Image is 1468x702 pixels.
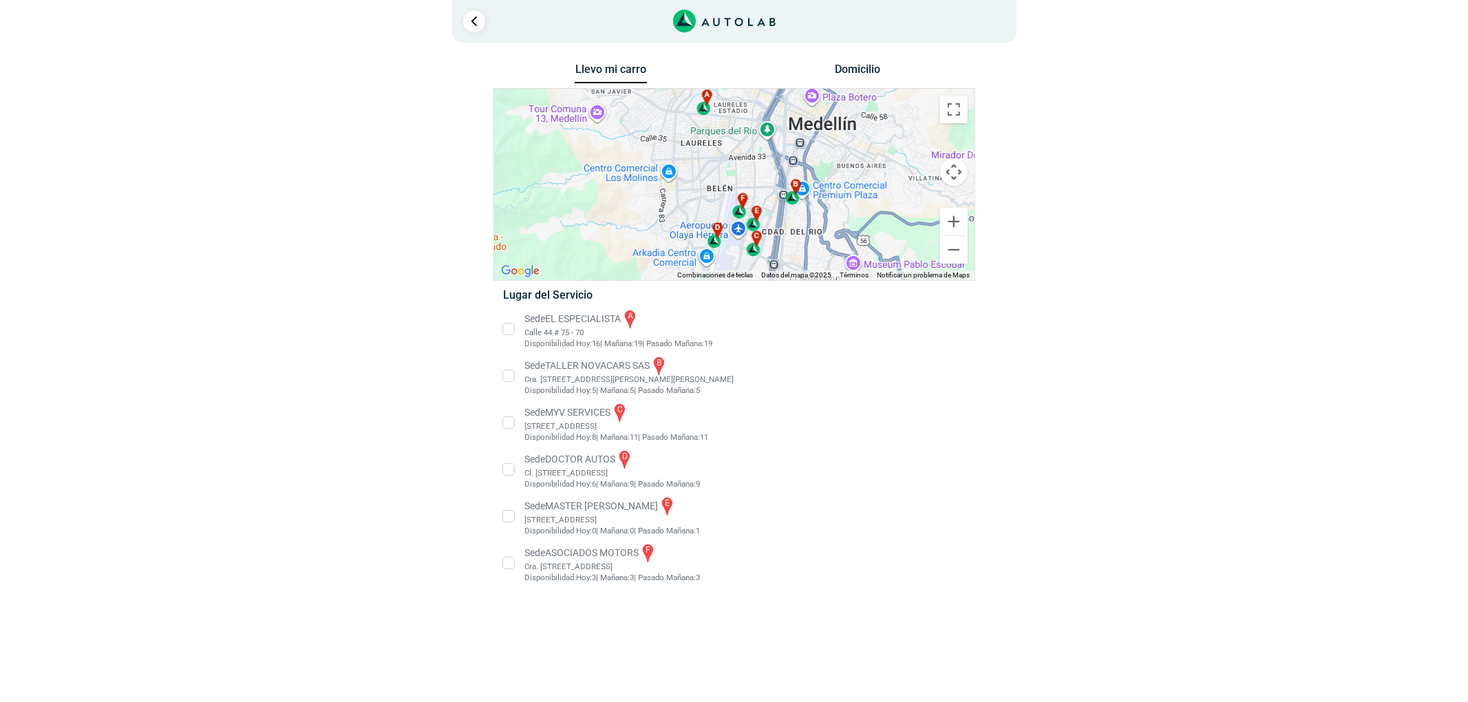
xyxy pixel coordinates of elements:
span: c [754,231,759,242]
a: Ir al paso anterior [463,10,485,32]
button: Reducir [940,236,968,264]
img: Google [498,262,543,280]
h5: Lugar del Servicio [503,288,965,301]
span: d [715,222,721,234]
button: Ampliar [940,208,968,235]
a: Abre esta zona en Google Maps (se abre en una nueva ventana) [498,262,543,280]
a: Link al sitio de autolab [673,14,776,27]
button: Llevo mi carro [575,63,647,84]
a: Términos (se abre en una nueva pestaña) [840,271,869,279]
span: Datos del mapa ©2025 [762,271,832,279]
button: Domicilio [821,63,893,83]
button: Combinaciones de teclas [678,270,754,280]
a: Notificar un problema de Maps [877,271,970,279]
span: e [755,206,759,217]
span: b [793,179,798,191]
button: Controles de visualización del mapa [940,158,968,186]
span: f [741,193,745,204]
span: a [704,89,710,101]
button: Cambiar a la vista en pantalla completa [940,96,968,123]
